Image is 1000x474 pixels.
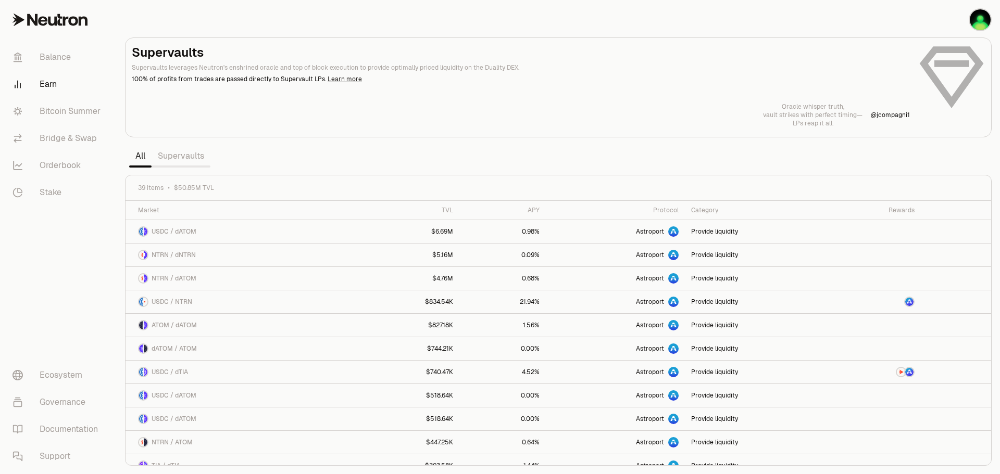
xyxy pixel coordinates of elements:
[361,384,459,407] a: $518.64K
[144,274,147,283] img: dATOM Logo
[152,251,196,259] span: NTRN / dNTRN
[126,220,361,243] a: USDC LogodATOM LogoUSDC / dATOM
[459,314,546,337] a: 1.56%
[126,267,361,290] a: NTRN LogodATOM LogoNTRN / dATOM
[361,267,459,290] a: $4.76M
[636,391,664,400] span: Astroport
[4,443,113,470] a: Support
[636,227,664,236] span: Astroport
[132,74,910,84] p: 100% of profits from trades are passed directly to Supervault LPs.
[144,321,147,329] img: dATOM Logo
[459,431,546,454] a: 0.64%
[552,206,679,214] div: Protocol
[636,298,664,306] span: Astroport
[763,103,863,127] a: Oracle whisper truth,vault strikes with perfect timing—LPs reap it all.
[636,274,664,283] span: Astroport
[361,337,459,360] a: $744.21K
[126,244,361,266] a: NTRN LogodNTRN LogoNTRN / dNTRN
[139,415,143,423] img: USDC Logo
[132,44,910,61] h2: Supervaults
[152,227,196,236] span: USDC / dATOM
[636,251,664,259] span: Astroport
[361,244,459,266] a: $5.16M
[546,337,685,360] a: Astroport
[152,462,180,470] span: TIA / dTIA
[139,251,143,259] img: NTRN Logo
[897,368,905,376] img: NTRN Logo
[459,220,546,243] a: 0.98%
[144,415,147,423] img: dATOM Logo
[636,438,664,446] span: Astroport
[139,227,143,236] img: USDC Logo
[459,337,546,360] a: 0.00%
[970,9,991,30] img: Ledger
[152,146,210,166] a: Supervaults
[459,290,546,313] a: 21.94%
[4,71,113,98] a: Earn
[763,119,863,127] p: LPs reap it all.
[361,314,459,337] a: $827.18K
[763,111,863,119] p: vault strikes with perfect timing—
[126,384,361,407] a: USDC LogodATOM LogoUSDC / dATOM
[685,314,828,337] a: Provide liquidity
[459,267,546,290] a: 0.68%
[4,125,113,152] a: Bridge & Swap
[328,75,362,83] a: Learn more
[126,337,361,360] a: dATOM LogoATOM LogodATOM / ATOM
[685,290,828,313] a: Provide liquidity
[139,462,143,470] img: TIA Logo
[126,361,361,383] a: USDC LogodTIA LogoUSDC / dTIA
[4,98,113,125] a: Bitcoin Summer
[138,184,164,192] span: 39 items
[132,63,910,72] p: Supervaults leverages Neutron's enshrined oracle and top of block execution to provide optimally ...
[459,244,546,266] a: 0.09%
[685,267,828,290] a: Provide liquidity
[871,111,910,119] p: @ jcompagni1
[4,152,113,179] a: Orderbook
[361,290,459,313] a: $834.54K
[361,407,459,430] a: $518.64K
[685,431,828,454] a: Provide liquidity
[144,462,147,470] img: dTIA Logo
[139,344,143,353] img: dATOM Logo
[546,314,685,337] a: Astroport
[152,415,196,423] span: USDC / dATOM
[152,274,196,283] span: NTRN / dATOM
[459,361,546,383] a: 4.52%
[139,298,143,306] img: USDC Logo
[691,206,822,214] div: Category
[905,368,914,376] img: ASTRO Logo
[685,384,828,407] a: Provide liquidity
[361,361,459,383] a: $740.47K
[129,146,152,166] a: All
[546,384,685,407] a: Astroport
[636,368,664,376] span: Astroport
[685,407,828,430] a: Provide liquidity
[139,438,143,446] img: NTRN Logo
[459,384,546,407] a: 0.00%
[126,407,361,430] a: USDC LogodATOM LogoUSDC / dATOM
[828,290,921,313] a: ASTRO Logo
[546,244,685,266] a: Astroport
[152,391,196,400] span: USDC / dATOM
[905,298,914,306] img: ASTRO Logo
[4,416,113,443] a: Documentation
[546,290,685,313] a: Astroport
[144,251,147,259] img: dNTRN Logo
[144,298,147,306] img: NTRN Logo
[4,44,113,71] a: Balance
[152,298,192,306] span: USDC / NTRN
[834,206,915,214] div: Rewards
[361,220,459,243] a: $6.69M
[546,267,685,290] a: Astroport
[361,431,459,454] a: $447.25K
[139,368,143,376] img: USDC Logo
[126,314,361,337] a: ATOM LogodATOM LogoATOM / dATOM
[685,337,828,360] a: Provide liquidity
[546,361,685,383] a: Astroport
[152,368,188,376] span: USDC / dTIA
[636,344,664,353] span: Astroport
[466,206,540,214] div: APY
[144,391,147,400] img: dATOM Logo
[139,321,143,329] img: ATOM Logo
